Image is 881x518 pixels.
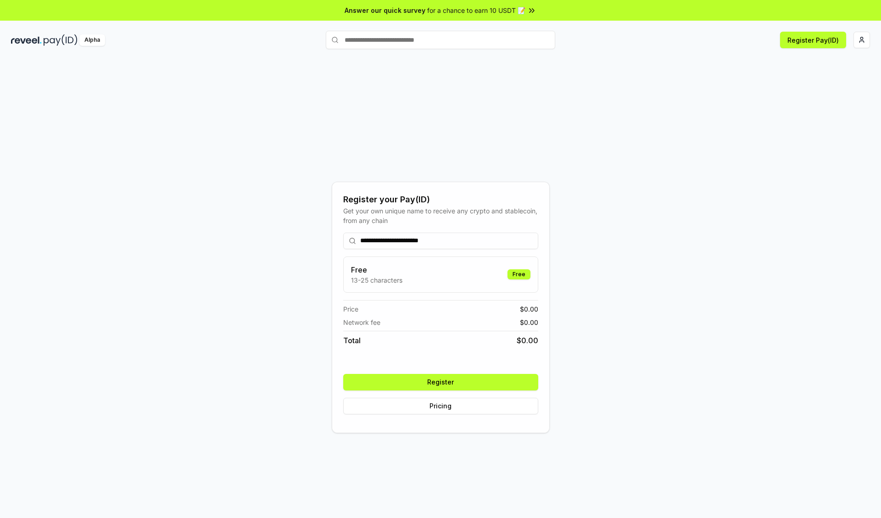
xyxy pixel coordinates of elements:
[427,6,525,15] span: for a chance to earn 10 USDT 📝
[44,34,78,46] img: pay_id
[79,34,105,46] div: Alpha
[351,264,402,275] h3: Free
[517,335,538,346] span: $ 0.00
[343,206,538,225] div: Get your own unique name to receive any crypto and stablecoin, from any chain
[343,317,380,327] span: Network fee
[345,6,425,15] span: Answer our quick survey
[343,193,538,206] div: Register your Pay(ID)
[343,398,538,414] button: Pricing
[520,304,538,314] span: $ 0.00
[520,317,538,327] span: $ 0.00
[343,304,358,314] span: Price
[11,34,42,46] img: reveel_dark
[343,374,538,390] button: Register
[507,269,530,279] div: Free
[351,275,402,285] p: 13-25 characters
[343,335,361,346] span: Total
[780,32,846,48] button: Register Pay(ID)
